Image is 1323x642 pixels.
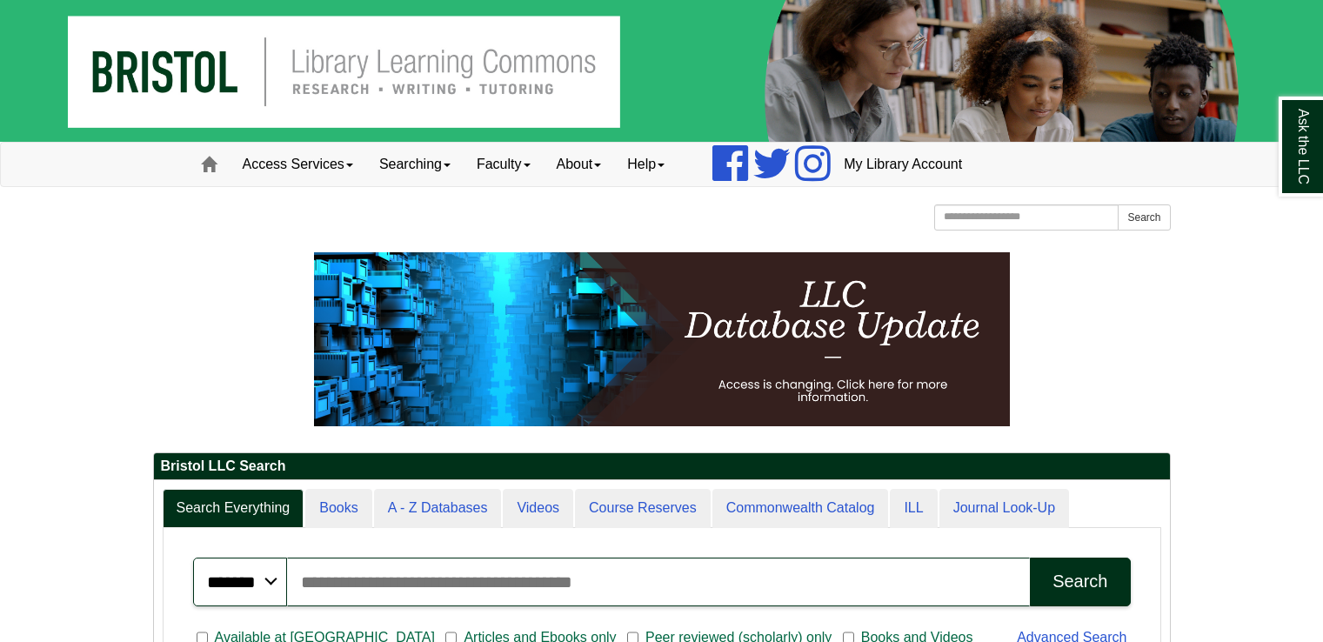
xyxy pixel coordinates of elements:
[939,489,1069,528] a: Journal Look-Up
[575,489,711,528] a: Course Reserves
[366,143,464,186] a: Searching
[544,143,615,186] a: About
[890,489,937,528] a: ILL
[831,143,975,186] a: My Library Account
[163,489,304,528] a: Search Everything
[712,489,889,528] a: Commonwealth Catalog
[614,143,678,186] a: Help
[230,143,366,186] a: Access Services
[1118,204,1170,231] button: Search
[464,143,544,186] a: Faculty
[305,489,371,528] a: Books
[154,453,1170,480] h2: Bristol LLC Search
[374,489,502,528] a: A - Z Databases
[314,252,1010,426] img: HTML tutorial
[1030,558,1130,606] button: Search
[1052,572,1107,592] div: Search
[503,489,573,528] a: Videos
